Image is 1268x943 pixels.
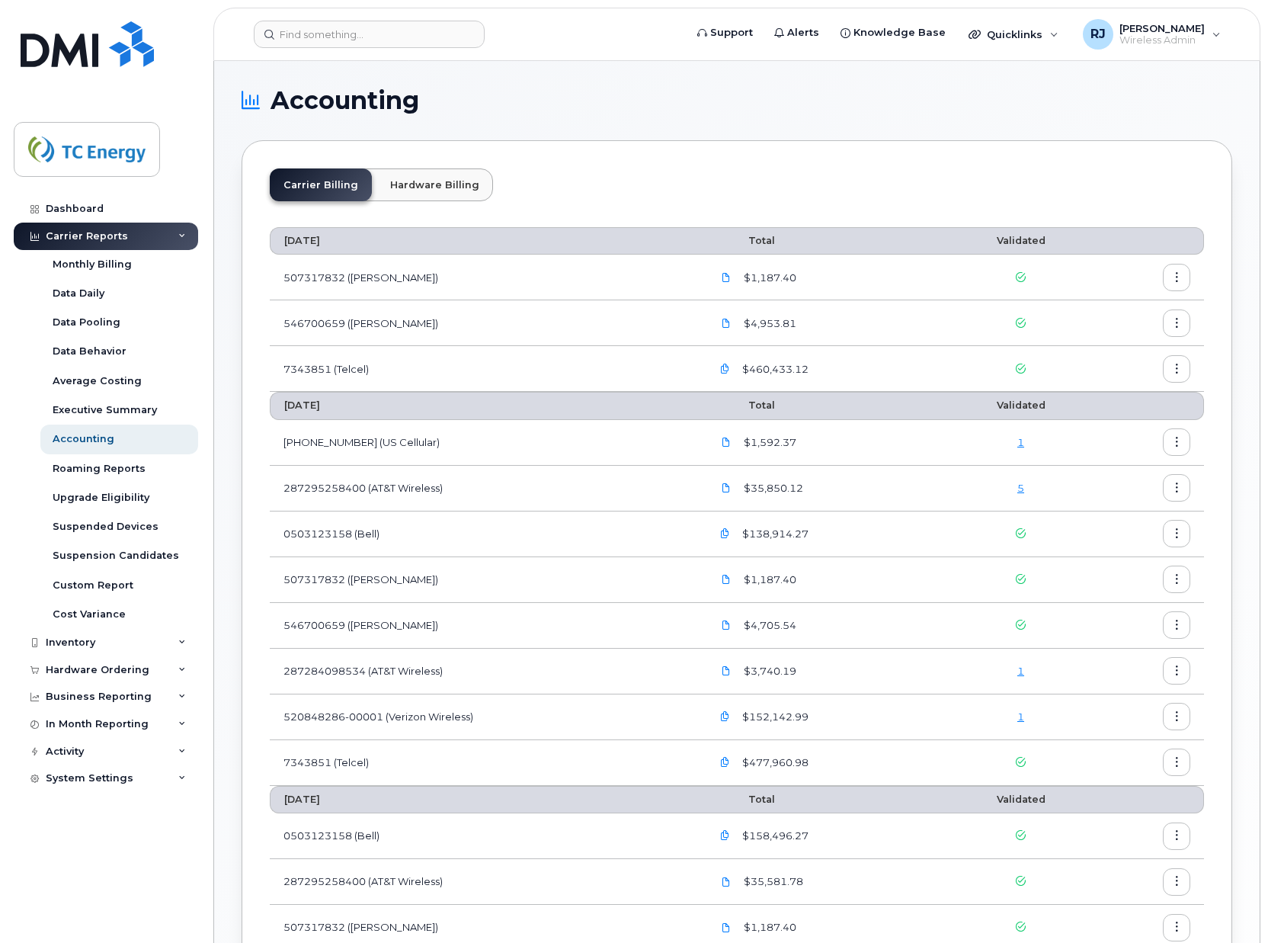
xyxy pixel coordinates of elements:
[741,573,796,587] span: $1,187.40
[712,235,775,246] span: Total
[270,392,698,419] th: [DATE]
[739,755,809,770] span: $477,960.98
[270,300,698,346] td: 546700659 ([PERSON_NAME])
[712,429,741,456] a: US Cellular 920835974 09082025 Inv 0754797276.pdf
[739,829,809,843] span: $158,496.27
[1017,482,1024,494] a: 5
[712,612,741,639] a: TCEnergy.Rogers-Sep08_2025-3048099795.pdf
[270,740,698,786] td: 7343851 (Telcel)
[946,227,1096,255] th: Validated
[1202,877,1257,932] iframe: Messenger Launcher
[741,618,796,633] span: $4,705.54
[1017,436,1024,448] a: 1
[270,859,698,905] td: 287295258400 (AT&T Wireless)
[270,603,698,649] td: 546700659 ([PERSON_NAME])
[270,227,698,255] th: [DATE]
[712,566,741,593] a: TCEnergy.Rogers-Sep08_2025-3048099808.pdf
[739,710,809,724] span: $152,142.99
[712,310,741,336] a: TCEnergy.Rogers-Oct08_2025-3072574531.pdf
[712,794,775,805] span: Total
[270,420,698,466] td: [PHONE_NUMBER] (US Cellular)
[1017,665,1024,677] a: 1
[270,466,698,512] td: 287295258400 (AT&T Wireless)
[270,255,698,300] td: 507317832 ([PERSON_NAME])
[1017,710,1024,723] a: 1
[741,271,796,285] span: $1,187.40
[270,813,698,859] td: 0503123158 (Bell)
[739,527,809,541] span: $138,914.27
[712,914,741,941] a: TCEnergy.Rogers-Aug08_2025-3033178787.pdf
[270,512,698,557] td: 0503123158 (Bell)
[270,649,698,694] td: 287284098534 (AT&T Wireless)
[270,346,698,392] td: 7343851 (Telcel)
[712,658,741,685] a: TCEnergy.287284098534_20250901_F.pdf
[712,475,741,502] a: TCEnergy.287295258400_20250911_F.pdf
[741,481,803,496] span: $35,850.12
[946,392,1096,419] th: Validated
[741,316,796,331] span: $4,953.81
[712,264,741,290] a: TCEnergy.Rogers-Oct08_2025-3072574594.pdf
[741,874,803,889] span: $35,581.78
[741,435,796,450] span: $1,592.37
[741,920,796,935] span: $1,187.40
[739,362,809,377] span: $460,433.12
[270,786,698,813] th: [DATE]
[946,786,1096,813] th: Validated
[741,664,796,678] span: $3,740.19
[376,168,493,201] a: Hardware Billing
[712,868,741,895] a: TCEnergy.287295258400_20250811_F.pdf
[270,557,698,603] td: 507317832 ([PERSON_NAME])
[271,89,419,112] span: Accounting
[270,694,698,740] td: 520848286-00001 (Verizon Wireless)
[712,399,775,411] span: Total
